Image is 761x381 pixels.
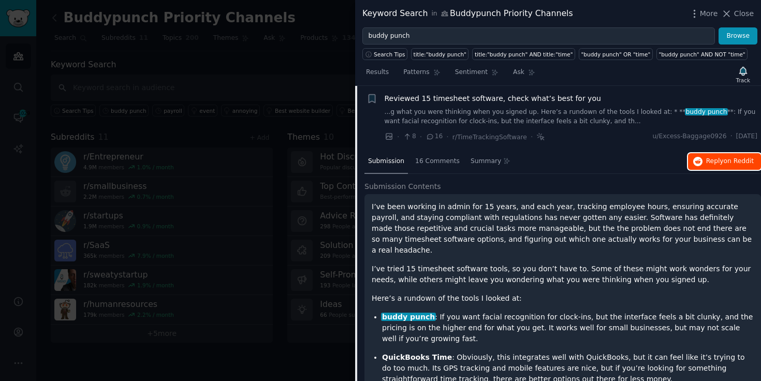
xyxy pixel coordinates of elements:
a: Sentiment [451,64,502,85]
span: Search Tips [374,51,405,58]
span: [DATE] [736,132,757,141]
input: Try a keyword related to your business [362,27,715,45]
a: "buddy punch" AND NOT "time" [656,48,748,60]
span: More [700,8,718,19]
span: 8 [403,132,416,141]
span: Summary [471,157,501,166]
span: Results [366,68,389,77]
button: More [689,8,718,19]
span: · [397,131,399,142]
span: Close [734,8,754,19]
a: Ask [509,64,539,85]
div: title:"buddy punch" [414,51,466,58]
span: · [730,132,733,141]
a: Results [362,64,392,85]
span: Submission [368,157,404,166]
span: · [420,131,422,142]
span: u/Excess-Baggage0926 [653,132,727,141]
a: title:"buddy punch" AND title:"time" [472,48,575,60]
p: : If you want facial recognition for clock-ins, but the interface feels a bit clunky, and the pri... [382,312,754,344]
div: title:"buddy punch" AND title:"time" [475,51,573,58]
span: · [446,131,448,142]
span: Ask [513,68,524,77]
div: Keyword Search Buddypunch Priority Channels [362,7,573,20]
a: Reviewed 15 timesheet software, check what’s best for you [385,93,601,104]
a: title:"buddy punch" [411,48,469,60]
span: on Reddit [724,157,754,165]
button: Replyon Reddit [688,153,761,170]
span: Sentiment [455,68,488,77]
a: Patterns [400,64,444,85]
span: Reply [706,157,754,166]
span: 16 Comments [415,157,460,166]
span: buddy punch [381,313,436,321]
button: Browse [719,27,757,45]
div: "buddy punch" OR "time" [581,51,650,58]
p: I’ve tried 15 timesheet software tools, so you don’t have to. Some of these might work wonders fo... [372,263,754,285]
span: 16 [426,132,443,141]
button: Close [721,8,754,19]
span: · [531,131,533,142]
div: Track [736,77,750,84]
span: Patterns [403,68,429,77]
span: in [431,9,437,19]
span: buddy punch [685,108,728,115]
button: Track [733,64,754,85]
p: Here’s a rundown of the tools I looked at: [372,293,754,304]
p: I’ve been working in admin for 15 years, and each year, tracking employee hours, ensuring accurat... [372,201,754,256]
span: Submission Contents [364,181,441,192]
strong: QuickBooks Time [382,353,452,361]
div: "buddy punch" AND NOT "time" [658,51,745,58]
a: ...g what you were thinking when you signed up. Here’s a rundown of the tools I looked at: * **bu... [385,108,758,126]
span: r/TimeTrackingSoftware [452,134,527,141]
button: Search Tips [362,48,407,60]
a: "buddy punch" OR "time" [579,48,653,60]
